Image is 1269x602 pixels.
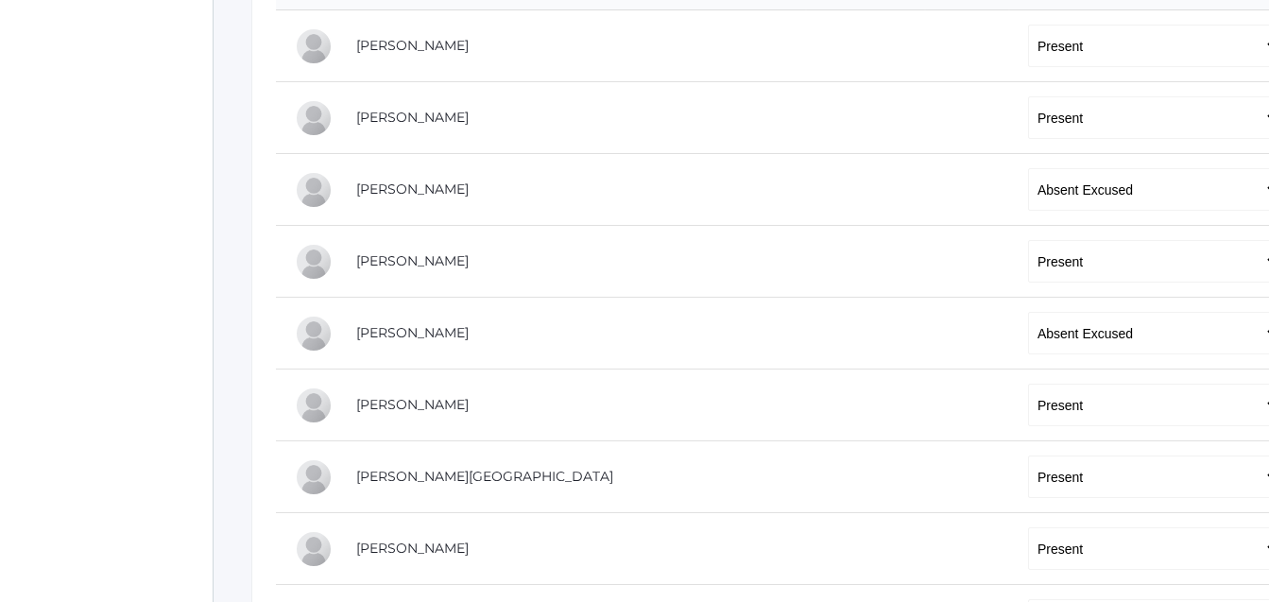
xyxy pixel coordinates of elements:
a: [PERSON_NAME] [356,540,469,557]
div: Gabby Brozek [295,99,333,137]
div: Chase Farnes [295,243,333,281]
a: [PERSON_NAME] [356,37,469,54]
a: [PERSON_NAME] [356,181,469,198]
a: [PERSON_NAME] [356,252,469,269]
div: Rachel Hayton [295,315,333,353]
a: [PERSON_NAME][GEOGRAPHIC_DATA] [356,468,613,485]
div: Raelyn Hazen [295,387,333,424]
div: Josey Baker [295,27,333,65]
a: [PERSON_NAME] [356,324,469,341]
div: Payton Paterson [295,530,333,568]
div: Shelby Hill [295,458,333,496]
a: [PERSON_NAME] [356,396,469,413]
a: [PERSON_NAME] [356,109,469,126]
div: Eva Carr [295,171,333,209]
